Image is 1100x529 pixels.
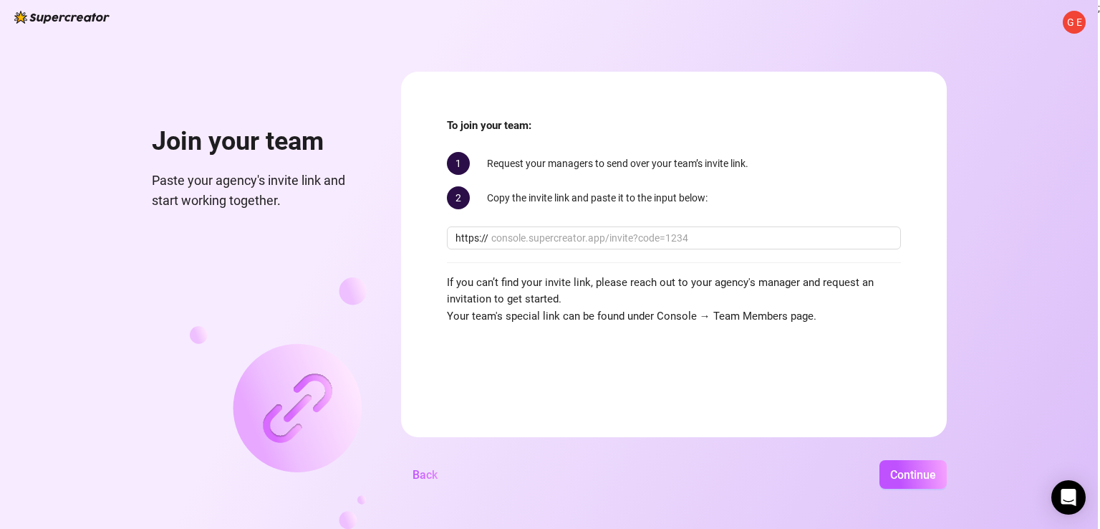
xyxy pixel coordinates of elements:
[447,186,901,209] div: Copy the invite link and paste it to the input below:
[14,11,110,24] img: logo
[447,152,470,175] span: 1
[1067,14,1082,30] span: G E
[152,126,367,158] h1: Join your team
[447,186,470,209] span: 2
[447,119,531,132] strong: To join your team:
[447,152,901,175] div: Request your managers to send over your team’s invite link.
[412,468,438,482] span: Back
[879,460,947,489] button: Continue
[447,275,901,325] span: If you can’t find your invite link, please reach out to your agency's manager and request an invi...
[491,230,892,246] input: console.supercreator.app/invite?code=1234
[890,468,936,482] span: Continue
[1051,480,1086,515] div: Open Intercom Messenger
[152,171,367,211] span: Paste your agency's invite link and start working together.
[401,460,449,489] button: Back
[455,230,488,246] span: https://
